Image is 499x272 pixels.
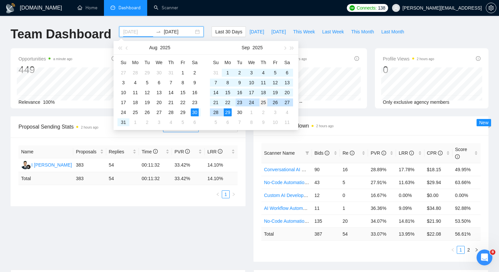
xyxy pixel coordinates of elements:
div: 1 [224,69,232,77]
button: This Week [289,26,318,37]
td: 2025-09-01 [222,68,234,78]
td: 2025-09-25 [257,97,269,107]
th: We [153,57,165,68]
div: 29 [179,108,187,116]
span: info-circle [354,56,359,61]
td: 2025-08-29 [177,107,189,117]
td: $18.15 [424,163,452,176]
div: 5 [179,118,187,126]
button: 2025 [252,41,263,54]
td: 2025-09-03 [153,117,165,127]
div: 19 [143,98,151,106]
td: 2025-08-03 [117,78,129,88]
td: 2025-10-03 [269,107,281,117]
td: 2025-09-04 [165,117,177,127]
span: dashboard [111,5,115,10]
span: Replies [109,148,132,155]
div: 28 [212,108,220,116]
td: 2025-08-18 [129,97,141,107]
div: I [PERSON_NAME] [PERSON_NAME] [31,161,111,169]
div: 27 [283,98,291,106]
span: user [394,6,398,10]
span: -- [299,99,302,105]
td: 2025-08-08 [177,78,189,88]
div: 26 [143,108,151,116]
td: 2025-10-02 [257,107,269,117]
div: 25 [259,98,267,106]
a: Custom AI Development (Budget Filter) [264,193,345,198]
div: 1 [131,118,139,126]
span: filter [304,148,311,158]
div: 27 [119,69,127,77]
td: 2025-09-18 [257,88,269,97]
div: 29 [224,108,232,116]
td: 2025-08-11 [129,88,141,97]
div: 5 [212,118,220,126]
span: Relevance [18,99,40,105]
time: a minute ago [53,57,72,61]
img: gigradar-bm.png [26,165,31,169]
span: info-circle [382,151,386,155]
time: 2 hours ago [81,126,98,129]
td: 2025-08-06 [153,78,165,88]
span: 138 [378,4,385,12]
input: Start date [123,28,153,35]
th: Fr [269,57,281,68]
td: 28.89% [368,163,396,176]
td: 2025-08-31 [117,117,129,127]
a: 1 [222,191,229,198]
td: 2025-08-23 [189,97,201,107]
div: 20 [283,89,291,97]
td: 2025-09-15 [222,88,234,97]
div: 8 [224,79,232,87]
th: Tu [141,57,153,68]
td: 2025-08-27 [153,107,165,117]
td: 383 [73,172,106,185]
a: Conversational AI & AI Agents (Budget Filters) [264,167,358,172]
td: 2025-09-19 [269,88,281,97]
td: 49.95% [452,163,481,176]
td: 2025-07-31 [165,68,177,78]
td: 2025-08-02 [189,68,201,78]
button: Last Week [318,26,348,37]
span: setting [486,5,496,11]
button: Sep [242,41,250,54]
th: Th [165,57,177,68]
span: Proposals [76,148,99,155]
td: 2025-10-10 [269,117,281,127]
span: 100% [43,99,55,105]
span: Last Month [381,28,404,35]
td: 2025-09-06 [189,117,201,127]
div: 7 [212,79,220,87]
td: 2025-08-04 [129,78,141,88]
div: 5 [271,69,279,77]
td: 90 [312,163,340,176]
a: No-Code Automation (Budget Filters) [264,180,340,185]
div: 8 [179,79,187,87]
h1: Team Dashboard [11,26,111,42]
span: Scanner Breakdown [261,122,481,130]
span: [DATE] [271,28,286,35]
div: 22 [224,98,232,106]
th: Fr [177,57,189,68]
div: 30 [155,69,163,77]
td: 2025-10-06 [222,117,234,127]
div: 30 [191,108,199,116]
a: IGI [PERSON_NAME] [PERSON_NAME] [21,162,111,167]
td: 2025-09-17 [246,88,257,97]
div: 31 [119,118,127,126]
td: 2025-09-05 [177,117,189,127]
td: 00:11:32 [139,158,172,172]
button: [DATE] [246,26,268,37]
td: 2025-09-02 [234,68,246,78]
div: 25 [131,108,139,116]
button: setting [486,3,496,13]
th: Mo [129,57,141,68]
span: This Month [351,28,374,35]
a: AI Workflow Automation (Budget Filters) [264,206,346,211]
td: 2025-09-20 [281,88,293,97]
td: 2025-08-05 [141,78,153,88]
span: info-circle [350,151,354,155]
th: Su [117,57,129,68]
a: 1 [457,246,464,253]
